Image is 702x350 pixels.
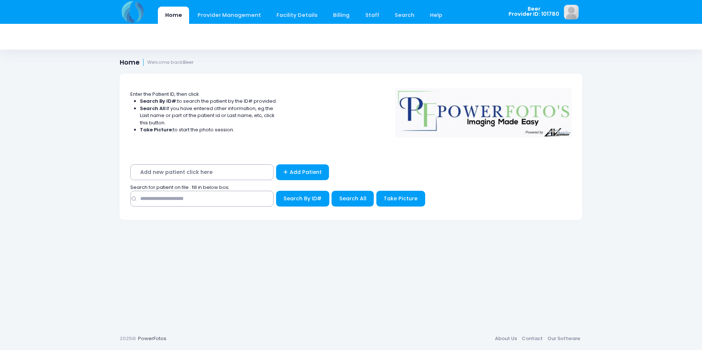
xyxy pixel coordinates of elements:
[140,105,277,127] li: If you have entered other information, eg the Last name or part of the patient id or Last name, e...
[276,164,329,180] a: Add Patient
[387,7,421,24] a: Search
[130,184,229,191] span: Search for patient on file : fill in below box;
[358,7,386,24] a: Staff
[392,83,575,138] img: Logo
[158,7,189,24] a: Home
[545,332,582,345] a: Our Software
[130,164,274,180] span: Add new patient click here
[190,7,268,24] a: Provider Management
[120,59,194,66] h1: Home
[339,195,366,202] span: Search All
[130,91,199,98] span: Enter the Patient ID, then click
[283,195,322,202] span: Search By ID#
[269,7,325,24] a: Facility Details
[276,191,329,207] button: Search By ID#
[140,105,167,112] strong: Search All:
[509,6,559,17] span: Beer Provider ID: 101780
[384,195,417,202] span: Take Picture
[140,126,277,134] li: to start the photo session.
[332,191,374,207] button: Search All
[138,335,166,342] a: PowerFotos
[140,126,173,133] strong: Take Picture:
[326,7,357,24] a: Billing
[147,60,194,65] small: Welcome back
[120,335,136,342] span: 2025©
[492,332,519,345] a: About Us
[519,332,545,345] a: Contact
[140,98,277,105] li: to search the patient by the ID# provided.
[140,98,177,105] strong: Search By ID#:
[376,191,425,207] button: Take Picture
[423,7,450,24] a: Help
[564,5,579,19] img: image
[183,59,194,65] strong: Beer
